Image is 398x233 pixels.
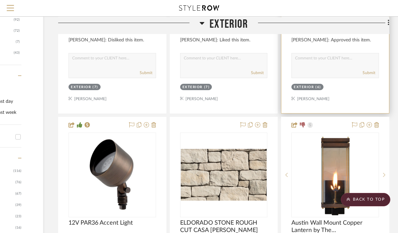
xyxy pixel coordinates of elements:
[71,85,91,90] div: Exterior
[315,85,321,90] div: (6)
[363,70,375,76] button: Submit
[140,70,152,76] button: Submit
[69,219,133,227] span: 12V PAR36 Accent Light
[69,37,156,50] div: [PERSON_NAME]: Disliked this item.
[15,188,21,199] span: (67)
[93,85,98,90] div: (7)
[15,222,21,233] span: (16)
[14,47,20,58] div: (43)
[294,85,314,90] div: Exterior
[14,25,20,36] div: (72)
[15,211,21,222] span: (23)
[204,85,210,90] div: (7)
[14,14,20,25] div: (92)
[71,133,154,217] img: 12V PAR36 Accent Light
[182,85,203,90] div: Exterior
[15,200,21,210] span: (39)
[317,133,354,217] img: Austin Wall Mount Copper Lantern by The CopperSmith
[251,70,264,76] button: Submit
[210,17,248,31] span: Exterior
[181,149,267,201] img: ELDORADO STONE ROUGH CUT CASA BLANCA
[291,37,379,50] div: [PERSON_NAME]: Approved this item.
[13,166,21,176] span: (116)
[180,37,268,50] div: [PERSON_NAME]: Liked this item.
[341,193,390,206] scroll-to-top-button: BACK TO TOP
[15,177,21,188] span: (76)
[16,36,20,47] div: (7)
